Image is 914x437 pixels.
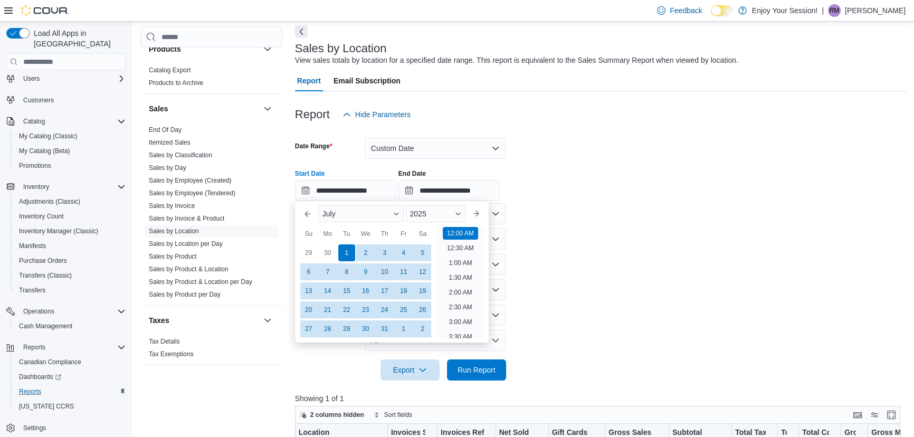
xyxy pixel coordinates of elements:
button: Display options [868,408,881,421]
button: Users [19,72,44,85]
span: Sales by Product per Day [149,290,221,299]
span: Reports [19,341,126,354]
button: Open list of options [491,235,500,243]
span: Purchase Orders [15,254,126,267]
span: Feedback [670,5,702,16]
span: Hide Parameters [355,109,411,120]
span: Transfers [15,284,126,297]
a: Sales by Invoice & Product [149,215,224,222]
span: My Catalog (Classic) [15,130,126,142]
li: 1:30 AM [444,271,476,284]
span: Inventory Count [15,210,126,223]
button: Enter fullscreen [885,408,898,421]
div: day-5 [414,244,431,261]
div: day-1 [338,244,355,261]
p: [PERSON_NAME] [845,4,906,17]
button: Catalog [2,114,130,129]
div: day-14 [319,282,336,299]
div: We [357,225,374,242]
span: Reports [23,343,45,351]
span: Customers [19,93,126,107]
div: day-6 [300,263,317,280]
a: My Catalog (Beta) [15,145,74,157]
div: day-17 [376,282,393,299]
span: Load All Apps in [GEOGRAPHIC_DATA] [30,28,126,49]
a: Sales by Day [149,164,186,172]
span: Tax Details [149,337,180,346]
span: Settings [23,424,46,432]
span: Cash Management [19,322,72,330]
span: Washington CCRS [15,400,126,413]
a: Sales by Product per Day [149,291,221,298]
a: Manifests [15,240,50,252]
span: Cash Management [15,320,126,332]
span: 2 columns hidden [310,411,364,419]
span: Inventory Manager (Classic) [19,227,98,235]
span: Customers [23,96,54,104]
span: Tax Exemptions [149,350,194,358]
div: day-18 [395,282,412,299]
span: RM [830,4,840,17]
span: My Catalog (Beta) [15,145,126,157]
label: Date Range [295,142,332,150]
a: Sales by Location per Day [149,240,223,248]
div: Su [300,225,317,242]
span: Catalog [19,115,126,128]
span: Sales by Location [149,227,199,235]
div: Sa [414,225,431,242]
input: Press the down key to open a popover containing a calendar. [398,180,500,201]
a: Sales by Product & Location per Day [149,278,252,286]
span: Manifests [19,242,46,250]
button: 2 columns hidden [296,408,368,421]
ul: Time [436,226,484,338]
span: My Catalog (Beta) [19,147,70,155]
a: Sales by Location [149,227,199,235]
a: Dashboards [11,369,130,384]
li: 3:00 AM [444,316,476,328]
span: Transfers (Classic) [19,271,72,280]
div: day-4 [395,244,412,261]
input: Dark Mode [711,5,733,16]
a: Sales by Product [149,253,197,260]
button: Catalog [19,115,49,128]
h3: Report [295,108,330,121]
span: Inventory Count [19,212,64,221]
div: day-28 [319,320,336,337]
li: 1:00 AM [444,256,476,269]
div: day-19 [414,282,431,299]
a: Sales by Employee (Tendered) [149,189,235,197]
span: [US_STATE] CCRS [19,402,74,411]
div: day-30 [319,244,336,261]
li: 3:30 AM [444,330,476,343]
span: Sales by Invoice [149,202,195,210]
a: Tax Details [149,338,180,345]
span: Operations [23,307,54,316]
button: Open list of options [491,210,500,218]
a: Sales by Classification [149,151,212,159]
span: Settings [19,421,126,434]
a: Adjustments (Classic) [15,195,84,208]
span: Dashboards [19,373,61,381]
div: July, 2025 [299,243,432,338]
button: Transfers (Classic) [11,268,130,283]
a: Inventory Manager (Classic) [15,225,102,237]
div: Sales [140,123,282,305]
div: day-30 [357,320,374,337]
span: My Catalog (Classic) [19,132,78,140]
span: Operations [19,305,126,318]
a: End Of Day [149,126,182,134]
a: Promotions [15,159,55,172]
a: Sales by Product & Location [149,265,229,273]
input: Press the down key to enter a popover containing a calendar. Press the escape key to close the po... [295,180,396,201]
button: Cash Management [11,319,130,334]
button: Reports [2,340,130,355]
li: 12:30 AM [443,242,478,254]
span: Transfers [19,286,45,294]
button: Purchase Orders [11,253,130,268]
div: day-21 [319,301,336,318]
span: Transfers (Classic) [15,269,126,282]
span: Reports [15,385,126,398]
button: Canadian Compliance [11,355,130,369]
